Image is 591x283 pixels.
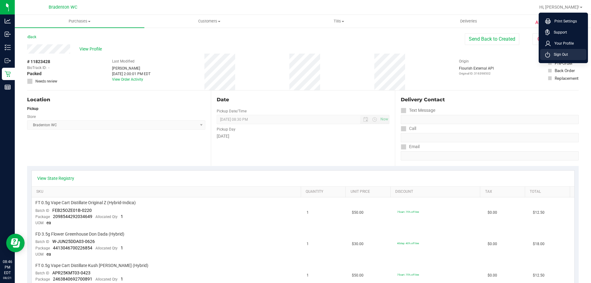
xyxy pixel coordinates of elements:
a: Discount [395,189,478,194]
span: Awaiting Payment [535,19,573,26]
span: BioTrack ID: [27,65,47,71]
a: Deliveries [404,15,533,28]
span: Print Settings [551,18,577,24]
span: 1 [307,241,309,247]
span: FT 0.5g Vape Cart Distillate Original Z (Hybrid-Indica) [35,200,136,206]
span: $50.00 [352,273,364,278]
input: Format: (999) 999-9999 [401,115,579,124]
span: ea [46,220,51,225]
span: Tills [274,18,403,24]
div: Date [217,96,389,103]
span: # 11823428 [27,59,50,65]
span: APR25KMT03-0423 [52,270,90,275]
span: Hi, [PERSON_NAME]! [539,5,579,10]
inline-svg: Inventory [5,44,11,51]
label: Pickup Day [217,127,235,132]
span: Bradenton WC [49,5,77,10]
span: Batch ID [35,208,49,213]
span: Needs review [35,79,57,84]
a: Total [530,189,567,194]
span: 4413046700226854 [53,245,92,250]
span: $12.50 [533,210,545,216]
span: $0.00 [488,210,497,216]
iframe: Resource center [6,234,25,252]
span: Customers [145,18,274,24]
span: 75cart: 75% off line [397,210,419,213]
span: Purchases [15,18,144,24]
inline-svg: Retail [5,71,11,77]
button: Cancel Purchase [533,33,579,45]
span: Package [35,215,50,219]
span: W-JUN25DDA03-0626 [52,239,95,244]
div: Location [27,96,205,103]
span: 1 [307,273,309,278]
div: Delivery Contact [401,96,579,103]
span: $18.00 [533,241,545,247]
span: View Profile [79,46,104,52]
div: Replacement [555,75,578,81]
span: 1 [121,277,123,281]
span: $30.00 [352,241,364,247]
span: ea [46,252,51,257]
a: View State Registry [37,175,74,181]
input: Format: (999) 999-9999 [401,133,579,142]
span: 1 [307,210,309,216]
label: Origin [459,59,469,64]
a: SKU [36,189,298,194]
span: 75cart: 75% off line [397,273,419,276]
span: UOM [35,252,43,257]
span: - [48,65,49,71]
a: Support [545,29,584,35]
div: [DATE] 2:00:01 PM EDT [112,71,151,77]
span: $12.50 [533,273,545,278]
span: FEB25OZE01B-0220 [52,208,92,213]
a: Tills [274,15,404,28]
inline-svg: Reports [5,84,11,90]
span: Your Profile [551,40,574,46]
div: Back Order [555,67,575,74]
span: 1 [121,214,123,219]
button: Send Back to Created [465,33,519,45]
inline-svg: Analytics [5,18,11,24]
span: $50.00 [352,210,364,216]
span: Batch ID [35,240,49,244]
span: 2463840692700891 [53,277,92,281]
span: 1 [121,245,123,250]
span: 2098544292034649 [53,214,92,219]
span: Package [35,277,50,281]
li: Sign Out [540,49,586,60]
span: Allocated Qty [95,246,118,250]
a: Unit Price [351,189,388,194]
a: Back [27,35,36,39]
label: Store [27,114,36,119]
span: 40dep: 40% off line [397,242,419,245]
span: Packed [27,71,42,77]
span: Sign Out [550,51,568,58]
div: [PERSON_NAME] [112,66,151,71]
label: Pickup Date/Time [217,108,247,114]
label: Call [401,124,416,133]
span: FD 3.5g Flower Greenhouse Don Dada (Hybrid) [35,231,124,237]
span: Batch ID [35,271,49,275]
span: FT 0.5g Vape Cart Distillate Kush [PERSON_NAME] (Hybrid) [35,263,148,269]
p: 08/21 [3,276,12,280]
span: Support [550,29,567,35]
span: Allocated Qty [95,215,118,219]
span: Package [35,246,50,250]
label: Last Modified [112,59,135,64]
a: Tax [485,189,523,194]
strong: Pickup [27,107,38,111]
a: Customers [144,15,274,28]
label: Text Message [401,106,435,115]
span: Deliveries [452,18,485,24]
span: $0.00 [488,273,497,278]
div: Flourish External API [459,66,494,76]
span: UOM [35,221,43,225]
p: Original ID: 316398502 [459,71,494,76]
inline-svg: Outbound [5,58,11,64]
span: $0.00 [488,241,497,247]
span: Allocated Qty [95,277,118,281]
inline-svg: Inbound [5,31,11,37]
p: 08:46 PM EDT [3,259,12,276]
a: View Order Activity [112,77,143,82]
